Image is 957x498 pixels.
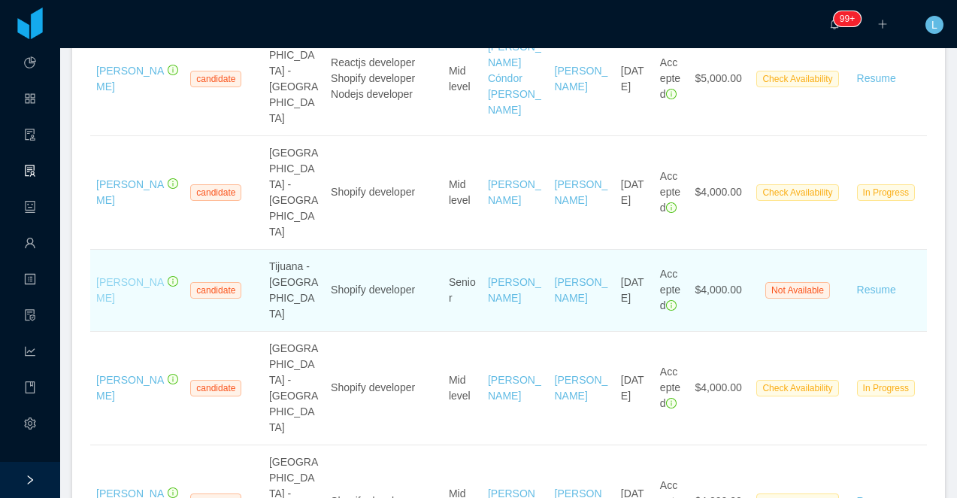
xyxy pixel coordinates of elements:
span: $4,000.00 [695,381,742,393]
span: Accepted [660,170,680,214]
span: In Progress [857,380,915,396]
a: [PERSON_NAME] [96,374,164,402]
td: Tijuana - [GEOGRAPHIC_DATA] [263,250,325,332]
span: candidate [190,184,241,201]
i: icon: solution [24,158,36,188]
span: $4,000.00 [695,284,742,296]
i: icon: info-circle [666,202,677,213]
span: Shopify developer [331,186,415,198]
span: Shopify developer [331,381,415,393]
a: icon: profile [24,265,36,296]
span: Reactjs developer [331,56,415,68]
i: icon: info-circle [168,374,178,384]
a: [PERSON_NAME] [555,374,608,402]
span: Check Availability [756,184,838,201]
i: icon: info-circle [168,178,178,189]
span: candidate [190,282,241,299]
span: Shopify developer [331,284,415,296]
td: [DATE] [615,332,654,445]
sup: 576 [834,11,861,26]
a: Resume [857,282,896,298]
i: icon: line-chart [24,339,36,369]
a: [PERSON_NAME] [555,276,608,304]
a: icon: pie-chart [24,48,36,80]
a: [PERSON_NAME] [488,178,541,206]
i: icon: info-circle [168,276,178,287]
a: [PERSON_NAME] [555,178,608,206]
a: icon: user [24,229,36,260]
i: icon: info-circle [666,300,677,311]
a: [PERSON_NAME] [488,276,541,304]
td: [GEOGRAPHIC_DATA] - [GEOGRAPHIC_DATA] [263,23,325,136]
span: Not Available [765,282,830,299]
a: [PERSON_NAME] [488,374,541,402]
td: Mid level [443,332,482,445]
td: [GEOGRAPHIC_DATA] - [GEOGRAPHIC_DATA] [263,136,325,250]
i: icon: info-circle [666,89,677,99]
a: [PERSON_NAME] [555,65,608,93]
td: [DATE] [615,250,654,332]
span: $5,000.00 [695,72,742,84]
i: icon: info-circle [666,398,677,408]
td: Mid level [443,23,482,136]
span: Accepted [660,268,680,311]
i: icon: plus [877,19,888,29]
span: candidate [190,71,241,87]
span: Accepted [660,56,680,100]
a: icon: robot [24,193,36,224]
span: In Progress [857,184,915,201]
a: [PERSON_NAME] [96,178,164,206]
i: icon: info-circle [168,65,178,75]
i: icon: file-protect [24,302,36,333]
span: Accepted [660,366,680,409]
td: [GEOGRAPHIC_DATA] - [GEOGRAPHIC_DATA] [263,332,325,445]
a: [PERSON_NAME] Cóndor [PERSON_NAME] [488,41,541,116]
i: icon: book [24,375,36,405]
span: L [931,16,937,34]
span: $4,000.00 [695,186,742,198]
span: Check Availability [756,380,838,396]
span: candidate [190,380,241,396]
a: Resume [857,71,896,87]
span: Nodejs developer [331,88,413,100]
td: [DATE] [615,23,654,136]
td: Senior [443,250,482,332]
a: icon: audit [24,120,36,152]
a: [PERSON_NAME] [96,65,164,93]
i: icon: bell [829,19,840,29]
a: [PERSON_NAME] [96,276,164,304]
span: Shopify developer [331,72,415,84]
span: Check Availability [756,71,838,87]
i: icon: info-circle [168,487,178,498]
td: Mid level [443,136,482,250]
td: [DATE] [615,136,654,250]
i: icon: setting [24,411,36,441]
a: icon: appstore [24,84,36,116]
